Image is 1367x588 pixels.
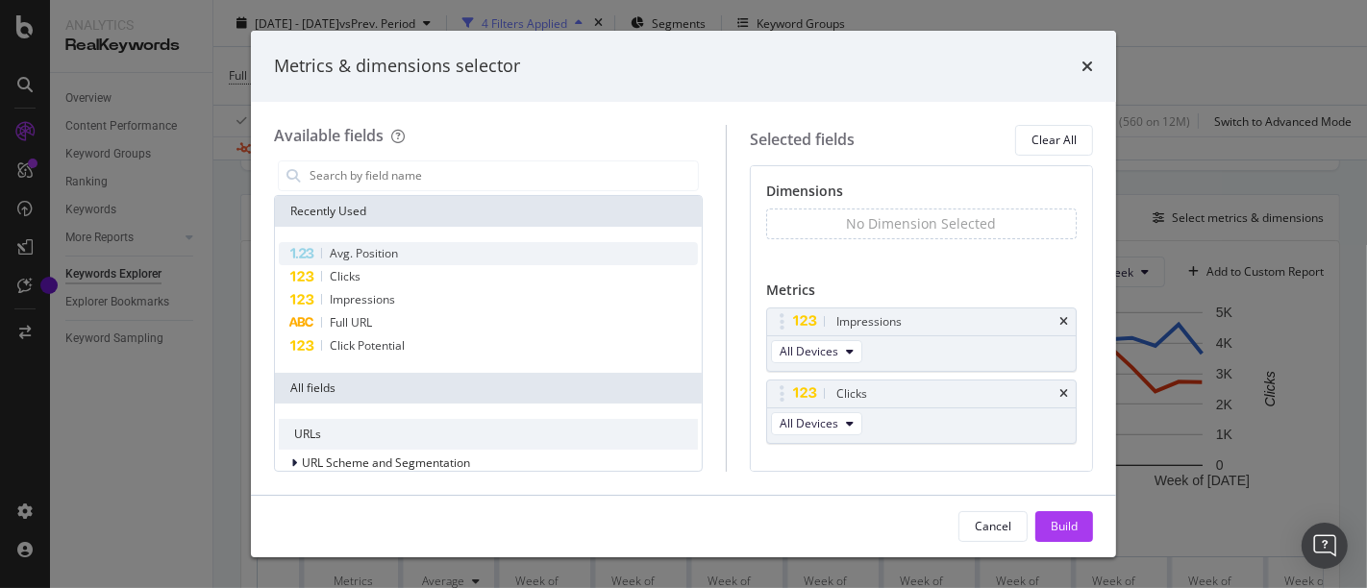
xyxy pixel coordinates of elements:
[330,337,405,354] span: Click Potential
[275,373,702,404] div: All fields
[1302,523,1348,569] div: Open Intercom Messenger
[836,312,902,331] div: Impressions
[274,125,384,146] div: Available fields
[766,307,1077,372] div: ImpressionstimesAll Devices
[275,196,702,227] div: Recently Used
[1059,388,1068,400] div: times
[771,340,862,363] button: All Devices
[836,384,867,404] div: Clicks
[766,281,1077,307] div: Metrics
[1051,518,1078,534] div: Build
[1035,511,1093,542] button: Build
[330,245,398,261] span: Avg. Position
[958,511,1028,542] button: Cancel
[1031,132,1077,148] div: Clear All
[302,454,470,471] span: URL Scheme and Segmentation
[766,182,1077,208] div: Dimensions
[750,129,855,151] div: Selected fields
[1059,316,1068,328] div: times
[780,343,838,359] span: All Devices
[274,54,520,79] div: Metrics & dimensions selector
[330,268,360,284] span: Clicks
[766,380,1077,444] div: ClickstimesAll Devices
[279,419,698,450] div: URLs
[780,415,838,431] span: All Devices
[330,314,372,331] span: Full URL
[1015,125,1093,156] button: Clear All
[847,214,997,233] div: No Dimension Selected
[1081,54,1093,79] div: times
[330,291,395,307] span: Impressions
[771,412,862,435] button: All Devices
[251,31,1116,557] div: modal
[975,518,1011,534] div: Cancel
[308,161,698,190] input: Search by field name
